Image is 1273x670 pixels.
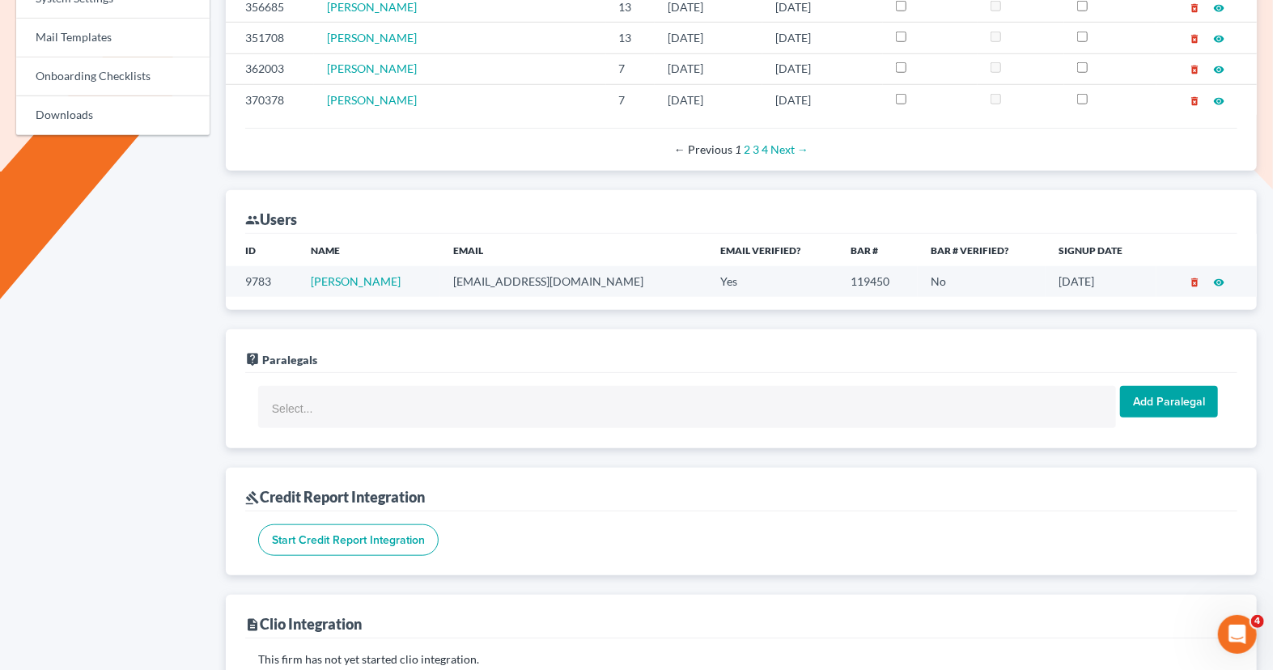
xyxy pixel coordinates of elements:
[262,353,317,367] span: Paralegals
[918,266,1046,296] td: No
[245,617,260,632] i: description
[744,142,750,156] a: Page 2
[762,23,883,53] td: [DATE]
[674,142,732,156] span: Previous page
[918,234,1046,266] th: Bar # Verified?
[16,19,210,57] a: Mail Templates
[226,53,314,84] td: 362003
[311,274,401,288] a: [PERSON_NAME]
[245,487,425,507] div: Credit Report Integration
[1189,93,1200,107] a: delete_forever
[440,234,707,266] th: Email
[707,234,838,266] th: Email Verified?
[245,352,260,367] i: live_help
[655,23,762,53] td: [DATE]
[258,142,1224,158] div: Pagination
[1213,2,1224,14] i: visibility
[1213,95,1224,107] i: visibility
[1213,31,1224,45] a: visibility
[1213,277,1224,288] i: visibility
[1189,33,1200,45] i: delete_forever
[1046,234,1156,266] th: Signup Date
[16,57,210,96] a: Onboarding Checklists
[707,266,838,296] td: Yes
[1189,64,1200,75] i: delete_forever
[753,142,759,156] a: Page 3
[1189,277,1200,288] i: delete_forever
[655,53,762,84] td: [DATE]
[1251,615,1264,628] span: 4
[1189,31,1200,45] a: delete_forever
[1213,274,1224,288] a: visibility
[1189,95,1200,107] i: delete_forever
[1213,93,1224,107] a: visibility
[226,85,314,116] td: 370378
[606,53,656,84] td: 7
[327,31,417,45] a: [PERSON_NAME]
[838,266,919,296] td: 119450
[1213,33,1224,45] i: visibility
[327,93,417,107] a: [PERSON_NAME]
[606,23,656,53] td: 13
[298,234,441,266] th: Name
[245,210,297,229] div: Users
[606,85,656,116] td: 7
[735,142,741,156] em: Page 1
[762,85,883,116] td: [DATE]
[1213,64,1224,75] i: visibility
[327,61,417,75] a: [PERSON_NAME]
[440,266,707,296] td: [EMAIL_ADDRESS][DOMAIN_NAME]
[226,234,298,266] th: ID
[770,142,808,156] a: Next page
[245,614,362,634] div: Clio Integration
[838,234,919,266] th: Bar #
[1046,266,1156,296] td: [DATE]
[762,142,768,156] a: Page 4
[226,266,298,296] td: 9783
[1189,274,1200,288] a: delete_forever
[258,651,1224,668] p: This firm has not yet started clio integration.
[1189,61,1200,75] a: delete_forever
[245,490,260,505] i: gavel
[245,213,260,227] i: group
[1189,2,1200,14] i: delete_forever
[1218,615,1257,654] iframe: Intercom live chat
[655,85,762,116] td: [DATE]
[16,96,210,135] a: Downloads
[226,23,314,53] td: 351708
[1120,386,1218,418] input: Add Paralegal
[762,53,883,84] td: [DATE]
[1213,61,1224,75] a: visibility
[258,524,439,557] input: Start Credit Report Integration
